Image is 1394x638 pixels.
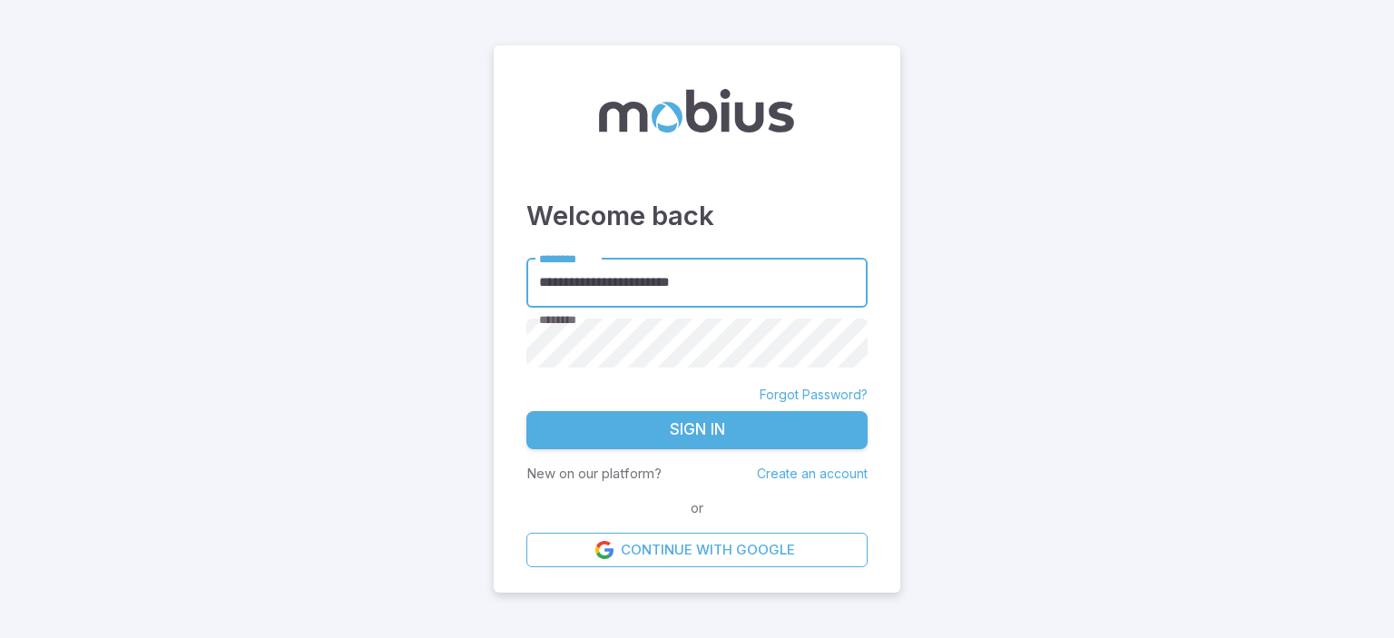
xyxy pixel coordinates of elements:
[526,533,868,567] a: Continue with Google
[757,466,868,481] a: Create an account
[686,498,708,518] span: or
[526,196,868,236] h3: Welcome back
[760,386,868,404] a: Forgot Password?
[526,411,868,449] button: Sign In
[526,464,662,484] p: New on our platform?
